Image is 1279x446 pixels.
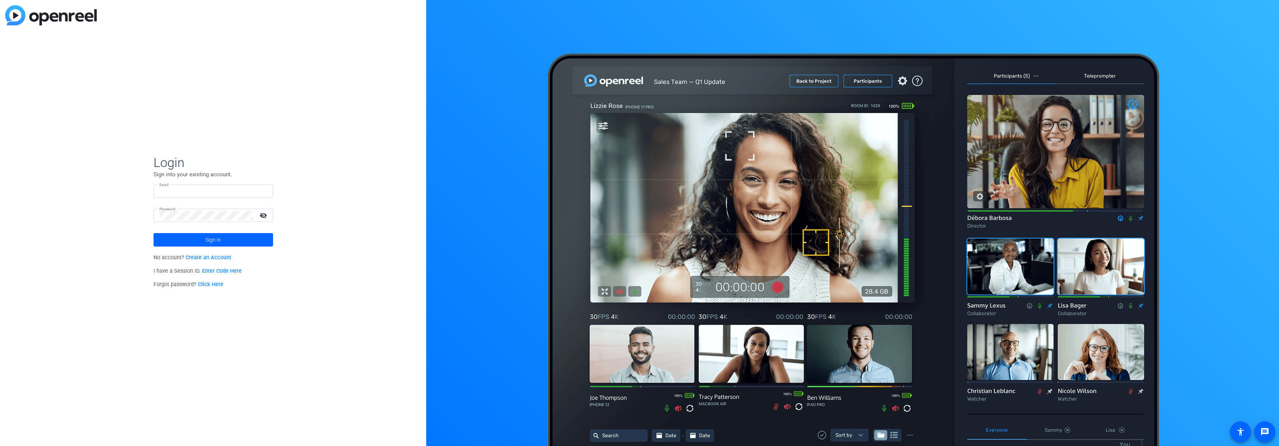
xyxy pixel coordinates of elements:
span: No account? [154,254,232,261]
a: Enter Code Here [202,268,242,274]
mat-icon: accessibility [1236,427,1245,436]
mat-icon: visibility_off [255,210,273,221]
span: Login [154,155,273,170]
img: blue-gradient.svg [5,5,97,25]
a: Click Here [198,281,223,288]
mat-label: Password [160,207,176,211]
p: Sign into your existing account. [154,170,273,179]
span: I have a Session ID. [154,268,242,274]
input: Enter Email Address [160,187,267,196]
span: Forgot password? [154,281,224,288]
button: Sign in [154,233,273,247]
mat-icon: message [1260,427,1269,436]
mat-label: Email [160,183,169,187]
span: Sign in [205,230,221,249]
a: Create an Account [186,254,231,261]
